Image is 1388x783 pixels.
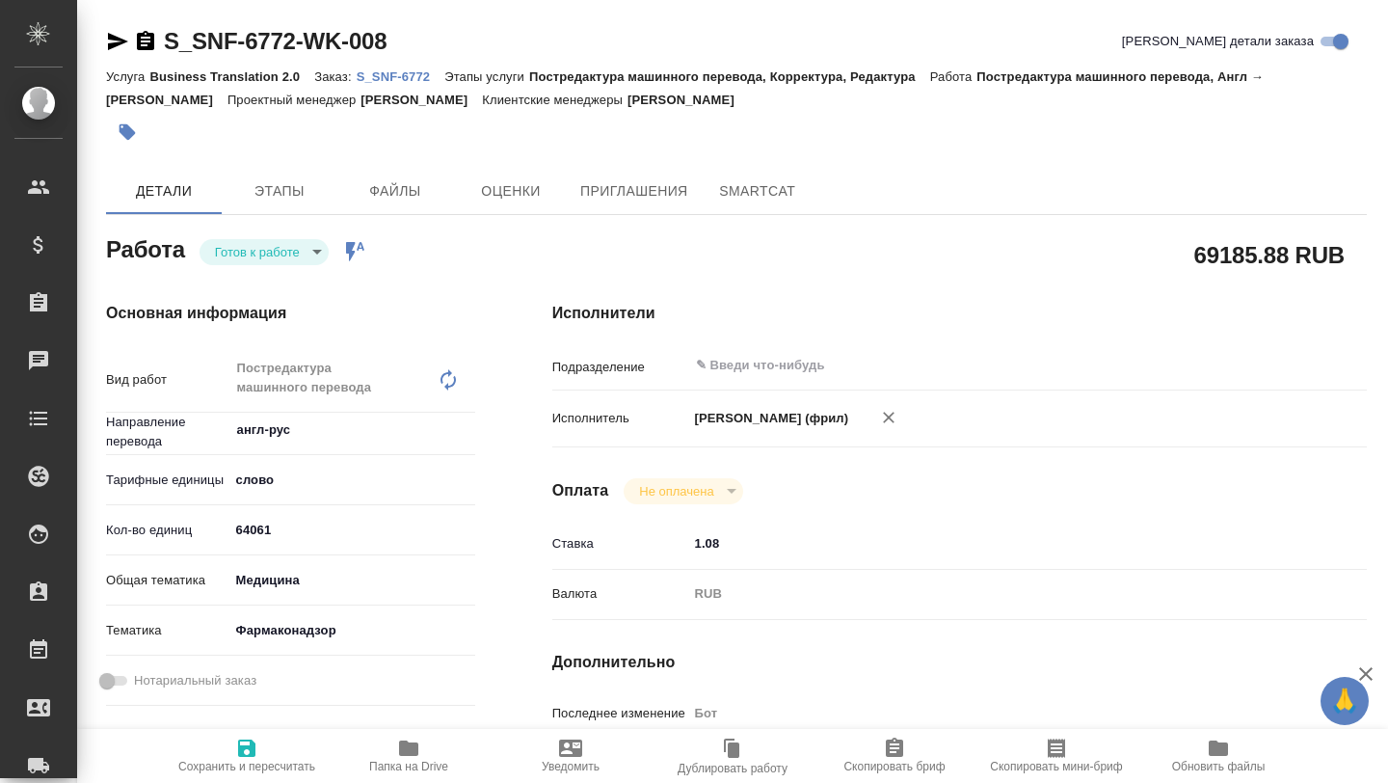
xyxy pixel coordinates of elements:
[118,179,210,203] span: Детали
[465,428,468,432] button: Open
[552,704,688,723] p: Последнее изменение
[1122,32,1314,51] span: [PERSON_NAME] детали заказа
[552,651,1367,674] h4: Дополнительно
[975,729,1137,783] button: Скопировать мини-бриф
[106,521,229,540] p: Кол-во единиц
[227,93,360,107] p: Проектный менеджер
[444,69,529,84] p: Этапы услуги
[178,760,315,773] span: Сохранить и пересчитать
[229,614,475,647] div: Фармаконадзор
[867,396,910,439] button: Удалить исполнителя
[624,478,742,504] div: Готов к работе
[106,413,229,451] p: Направление перевода
[552,584,688,604] p: Валюта
[529,69,930,84] p: Постредактура машинного перевода, Корректура, Редактура
[814,729,975,783] button: Скопировать бриф
[357,69,445,84] p: S_SNF-6772
[633,483,719,499] button: Не оплачена
[328,729,490,783] button: Папка на Drive
[106,571,229,590] p: Общая тематика
[552,409,688,428] p: Исполнитель
[209,244,306,260] button: Готов к работе
[106,111,148,153] button: Добавить тэг
[233,179,326,203] span: Этапы
[990,760,1122,773] span: Скопировать мини-бриф
[1321,677,1369,725] button: 🙏
[369,760,448,773] span: Папка на Drive
[357,67,445,84] a: S_SNF-6772
[106,471,229,490] p: Тарифные единицы
[106,30,129,53] button: Скопировать ссылку для ЯМессенджера
[360,93,482,107] p: [PERSON_NAME]
[106,230,185,265] h2: Работа
[711,179,804,203] span: SmartCat
[930,69,977,84] p: Работа
[843,760,945,773] span: Скопировать бриф
[106,69,149,84] p: Услуга
[149,69,314,84] p: Business Translation 2.0
[200,239,329,265] div: Готов к работе
[652,729,814,783] button: Дублировать работу
[1194,238,1345,271] h2: 69185.88 RUB
[106,370,229,390] p: Вид работ
[134,671,256,690] span: Нотариальный заказ
[134,30,157,53] button: Скопировать ссылку
[688,409,849,428] p: [PERSON_NAME] (фрил)
[552,302,1367,325] h4: Исполнители
[552,358,688,377] p: Подразделение
[1289,364,1293,367] button: Open
[1172,760,1266,773] span: Обновить файлы
[678,762,787,775] span: Дублировать работу
[349,179,441,203] span: Файлы
[688,578,1299,610] div: RUB
[164,28,387,54] a: S_SNF-6772-WK-008
[542,760,600,773] span: Уведомить
[688,529,1299,557] input: ✎ Введи что-нибудь
[482,93,627,107] p: Клиентские менеджеры
[552,534,688,553] p: Ставка
[1137,729,1299,783] button: Обновить файлы
[314,69,356,84] p: Заказ:
[580,179,688,203] span: Приглашения
[106,302,475,325] h4: Основная информация
[490,729,652,783] button: Уведомить
[229,564,475,597] div: Медицина
[627,93,749,107] p: [PERSON_NAME]
[166,729,328,783] button: Сохранить и пересчитать
[229,464,475,497] div: слово
[465,179,557,203] span: Оценки
[694,354,1229,377] input: ✎ Введи что-нибудь
[1328,681,1361,721] span: 🙏
[552,479,609,502] h4: Оплата
[106,621,229,640] p: Тематика
[688,699,1299,727] input: Пустое поле
[229,516,475,544] input: ✎ Введи что-нибудь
